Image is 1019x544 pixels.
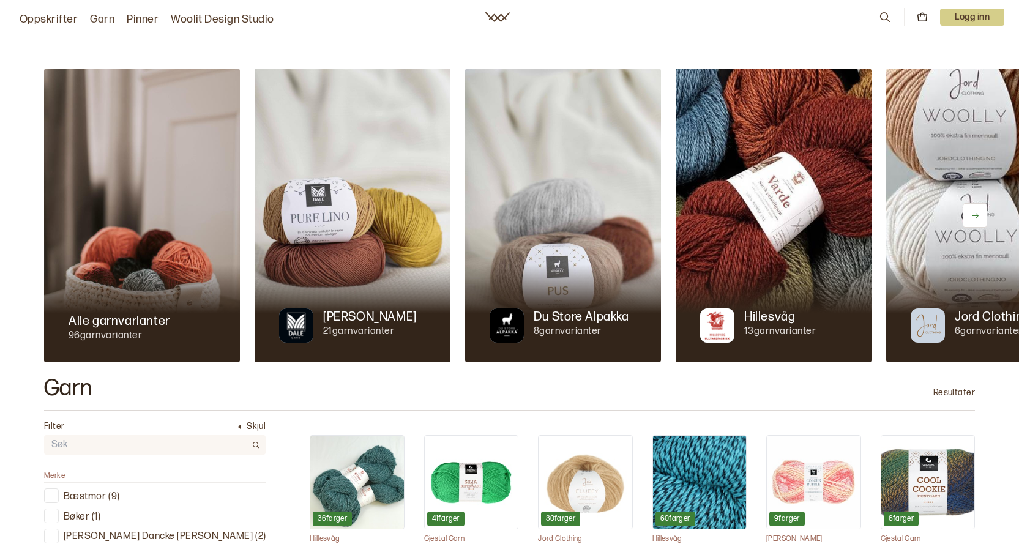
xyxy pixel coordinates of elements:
[108,491,119,504] p: ( 9 )
[700,308,734,343] img: Merkegarn
[323,308,417,326] p: [PERSON_NAME]
[676,69,872,362] img: Hillesvåg
[310,534,404,544] p: Hillesvåg
[546,514,575,524] p: 30 farger
[69,330,170,343] p: 96 garnvarianter
[767,436,860,529] img: Colour Bubble
[465,69,661,362] img: Du Store Alpakka
[485,12,510,22] a: Woolit
[171,11,274,28] a: Woolit Design Studio
[64,511,89,524] p: Bøker
[881,534,975,544] p: Gjestal Garn
[940,9,1004,26] button: User dropdown
[92,511,100,524] p: ( 1 )
[539,436,632,529] img: Fluff
[933,387,975,399] p: Resultater
[44,436,246,454] input: Søk
[534,308,629,326] p: Du Store Alpakka
[424,534,518,544] p: Gjestal Garn
[766,534,860,544] p: [PERSON_NAME]
[44,471,65,480] span: Merke
[255,69,450,362] img: Dale Garn
[64,531,253,543] p: [PERSON_NAME] Dancke [PERSON_NAME]
[660,514,690,524] p: 60 farger
[247,420,266,433] p: Skjul
[69,313,170,330] p: Alle garnvarianter
[255,531,266,543] p: ( 2 )
[940,9,1004,26] p: Logg inn
[279,308,313,343] img: Merkegarn
[44,420,65,433] p: Filter
[323,326,417,338] p: 21 garnvarianter
[744,326,816,338] p: 13 garnvarianter
[44,377,92,400] h2: Garn
[44,69,240,362] img: Alle garnvarianter
[425,436,518,529] img: Silja Superwash
[20,11,78,28] a: Oppskrifter
[490,308,524,343] img: Merkegarn
[744,308,795,326] p: Hillesvåg
[538,534,632,544] p: Jord Clothing
[889,514,914,524] p: 6 farger
[310,436,403,529] img: Hillesvåg - Blåne Pelsullgarn
[911,308,945,343] img: Merkegarn
[534,326,629,338] p: 8 garnvarianter
[774,514,800,524] p: 9 farger
[432,514,460,524] p: 41 farger
[881,436,974,529] img: Cool Cookie Printgarn
[90,11,114,28] a: Garn
[652,534,747,544] p: Hillesvåg
[64,491,106,504] p: Bæstmor
[318,514,347,524] p: 36 farger
[653,436,746,529] img: Hillesvåg - Fjell Sokkegarn
[127,11,159,28] a: Pinner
